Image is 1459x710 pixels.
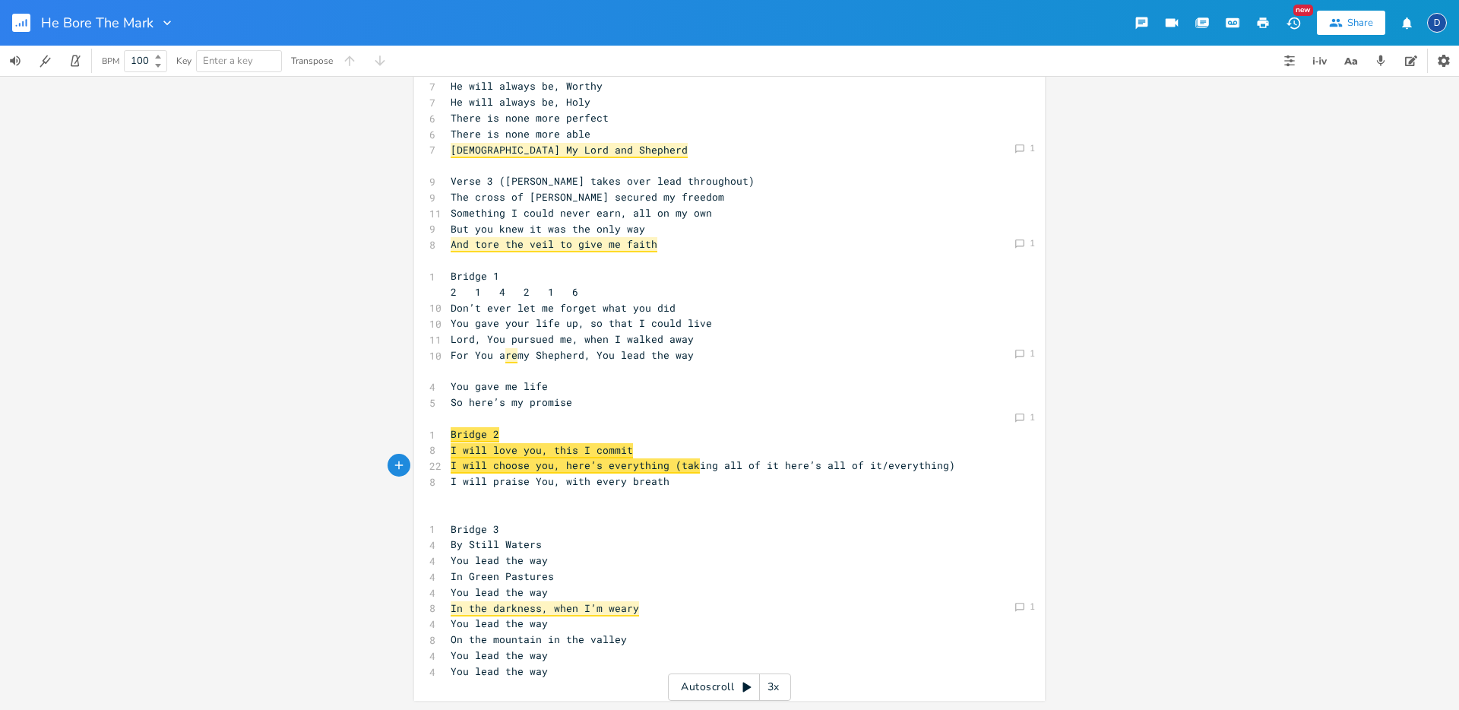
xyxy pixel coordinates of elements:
span: You gave your life up, so that I could live [451,316,712,330]
button: D [1427,5,1447,40]
span: You lead the way [451,553,548,567]
div: 1 [1030,144,1035,153]
div: Key [176,56,191,65]
span: ing all of it here’s all of it/everything) [451,458,955,472]
span: The cross of [PERSON_NAME] secured my freedom [451,190,724,204]
span: Something I could never earn, all on my own [451,206,712,220]
span: [DEMOGRAPHIC_DATA] My Lord and Shepherd [451,143,688,158]
span: You gave me life [451,379,548,393]
span: There is none more perfect [451,111,609,125]
span: In the darkness, when I’m weary [451,601,639,616]
div: Autoscroll [668,674,791,701]
span: I will love you, this I commit [451,443,633,458]
span: By Still Waters [451,537,542,551]
span: For You a my Shepherd, You lead the way [451,348,694,362]
div: 1 [1030,602,1035,611]
span: But you knew it was the only way [451,222,645,236]
span: On the mountain in the valley [451,632,627,646]
div: New [1293,5,1313,16]
div: Transpose [291,56,333,65]
span: You lead the way [451,664,548,678]
button: Share [1317,11,1385,35]
span: I will choose you, here’s everything (tak [451,458,700,474]
span: Don’t ever let me forget what you did [451,301,676,315]
button: New [1278,9,1309,36]
div: 1 [1030,349,1035,358]
span: You lead the way [451,648,548,662]
span: He will always be, Worthy [451,79,603,93]
span: I will praise You, with every breath [451,474,669,488]
span: So here’s my promise [451,395,572,409]
div: Share [1347,16,1373,30]
span: You lead the way [451,616,548,630]
span: 2 1 4 2 1 6 [451,285,578,299]
div: BPM [102,57,119,65]
span: You lead the way [451,585,548,599]
span: In Green Pastures [451,569,554,583]
span: Lord, You pursued me, when I walked away [451,332,694,346]
span: Enter a key [203,54,253,68]
span: There is none more able [451,127,590,141]
span: re [505,348,517,363]
div: David Jones [1427,13,1447,33]
span: Bridge 2 [451,427,499,442]
div: 1 [1030,413,1035,422]
span: Bridge 3 [451,522,499,536]
div: 3x [760,674,787,701]
span: Bridge 1 [451,269,499,283]
span: He Bore The Mark [41,16,153,30]
span: Verse 3 ([PERSON_NAME] takes over lead throughout) [451,174,755,188]
span: He will always be, Holy [451,95,590,109]
span: 2 5 1 [451,64,511,78]
span: And tore the veil to give me faith [451,237,657,252]
div: 1 [1030,239,1035,248]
